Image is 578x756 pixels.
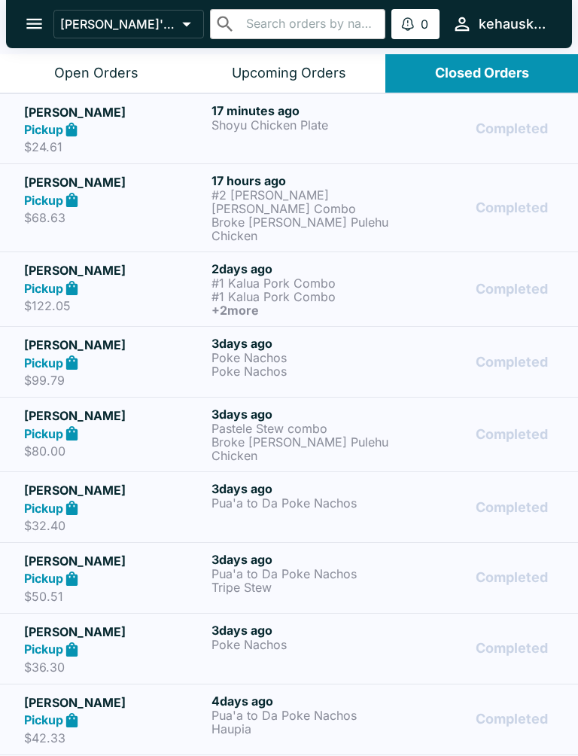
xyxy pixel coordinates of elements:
p: Pastele Stew combo [211,422,393,435]
div: Open Orders [54,65,138,82]
p: Pua'a to Da Poke Nachos [211,496,393,510]
p: Poke Nachos [211,638,393,651]
p: [PERSON_NAME]'s Kitchen [60,17,176,32]
div: Closed Orders [435,65,529,82]
button: open drawer [15,5,53,43]
strong: Pickup [24,355,63,370]
p: #1 Kalua Pork Combo [211,276,393,290]
h5: [PERSON_NAME] [24,103,205,121]
p: #1 Kalua Pork Combo [211,290,393,303]
h5: [PERSON_NAME] [24,336,205,354]
h5: [PERSON_NAME] [24,261,205,279]
strong: Pickup [24,193,63,208]
strong: Pickup [24,642,63,657]
strong: Pickup [24,426,63,441]
span: 4 days ago [211,694,273,709]
p: Pua'a to Da Poke Nachos [211,709,393,722]
p: 0 [421,17,428,32]
p: $80.00 [24,444,205,459]
p: Shoyu Chicken Plate [211,118,393,132]
p: $50.51 [24,589,205,604]
h5: [PERSON_NAME] [24,481,205,499]
span: 3 days ago [211,336,272,351]
span: 3 days ago [211,481,272,496]
h6: + 2 more [211,303,393,317]
p: Haupia [211,722,393,736]
strong: Pickup [24,571,63,586]
h5: [PERSON_NAME] [24,694,205,712]
strong: Pickup [24,501,63,516]
p: $36.30 [24,660,205,675]
span: 3 days ago [211,552,272,567]
p: $122.05 [24,298,205,313]
p: Tripe Stew [211,581,393,594]
span: 3 days ago [211,407,272,422]
p: Pua'a to Da Poke Nachos [211,567,393,581]
button: [PERSON_NAME]'s Kitchen [53,10,204,38]
h5: [PERSON_NAME] [24,407,205,425]
p: Poke Nachos [211,364,393,378]
p: Poke Nachos [211,351,393,364]
span: 2 days ago [211,261,272,276]
button: kehauskitchen [446,8,554,40]
h6: 17 minutes ago [211,103,393,118]
h5: [PERSON_NAME] [24,552,205,570]
div: kehauskitchen [479,15,548,33]
p: $99.79 [24,373,205,388]
p: $68.63 [24,210,205,225]
p: #2 [PERSON_NAME] [PERSON_NAME] Combo [211,188,393,215]
h6: 17 hours ago [211,173,393,188]
strong: Pickup [24,281,63,296]
p: $42.33 [24,730,205,745]
div: Upcoming Orders [232,65,346,82]
strong: Pickup [24,122,63,137]
h5: [PERSON_NAME] [24,623,205,641]
span: 3 days ago [211,623,272,638]
h5: [PERSON_NAME] [24,173,205,191]
p: Broke [PERSON_NAME] Pulehu Chicken [211,215,393,242]
strong: Pickup [24,712,63,727]
p: Broke [PERSON_NAME] Pulehu Chicken [211,435,393,462]
p: $32.40 [24,518,205,533]
input: Search orders by name or phone number [242,14,379,35]
p: $24.61 [24,139,205,154]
